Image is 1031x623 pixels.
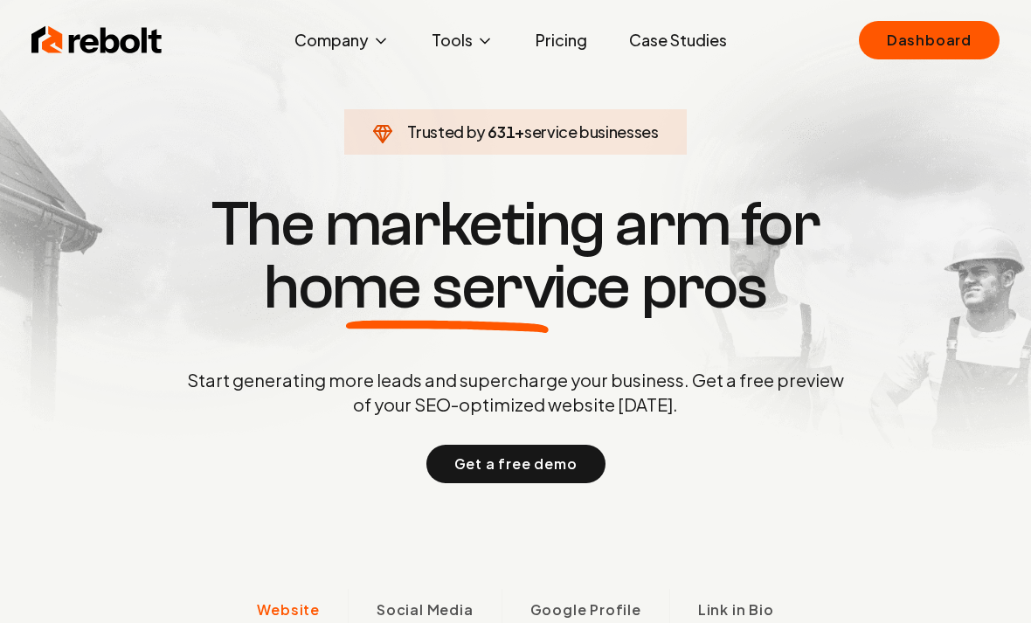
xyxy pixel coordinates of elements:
[264,256,630,319] span: home service
[488,120,515,144] span: 631
[96,193,935,319] h1: The marketing arm for pros
[183,368,848,417] p: Start generating more leads and supercharge your business. Get a free preview of your SEO-optimiz...
[522,23,601,58] a: Pricing
[426,445,605,483] button: Get a free demo
[515,121,524,142] span: +
[859,21,1000,59] a: Dashboard
[698,599,774,620] span: Link in Bio
[31,23,163,58] img: Rebolt Logo
[524,121,659,142] span: service businesses
[407,121,485,142] span: Trusted by
[280,23,404,58] button: Company
[377,599,474,620] span: Social Media
[257,599,320,620] span: Website
[418,23,508,58] button: Tools
[615,23,741,58] a: Case Studies
[530,599,641,620] span: Google Profile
